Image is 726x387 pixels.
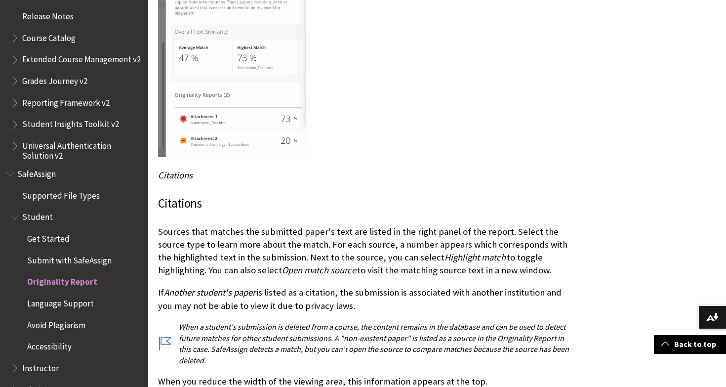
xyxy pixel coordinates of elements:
[22,51,141,65] span: Extended Course Management v2
[17,166,56,179] span: SafeAssign
[22,360,59,373] span: Instructor
[27,317,85,330] span: Avoid Plagiarism
[27,230,70,244] span: Get Started
[22,73,87,86] span: Grades Journey v2
[282,264,356,276] span: Open match source
[158,225,570,277] p: Sources that matches the submitted paper's text are listed in the right panel of the report. Sele...
[158,170,193,181] span: Citations
[27,274,97,287] span: Originality Report
[27,252,112,265] span: Submit with SafeAssign
[27,339,72,352] span: Accessibility
[164,287,255,298] span: Another student's paper
[22,209,53,222] span: Student
[22,187,100,201] span: Supported File Types
[22,8,74,21] span: Release Notes
[444,252,506,263] span: Highlight match
[22,94,110,108] span: Reporting Framework v2
[654,335,726,353] a: Back to top
[158,286,570,312] p: If is listed as a citation, the submission is associated with another institution and you may not...
[22,116,119,129] span: Student Insights Toolkit v2
[22,137,141,161] span: Universal Authentication Solution v2
[158,321,570,366] p: When a student's submission is deleted from a course, the content remains in the database and can...
[22,30,76,43] span: Course Catalog
[27,295,94,308] span: Language Support
[158,194,570,213] h3: Citations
